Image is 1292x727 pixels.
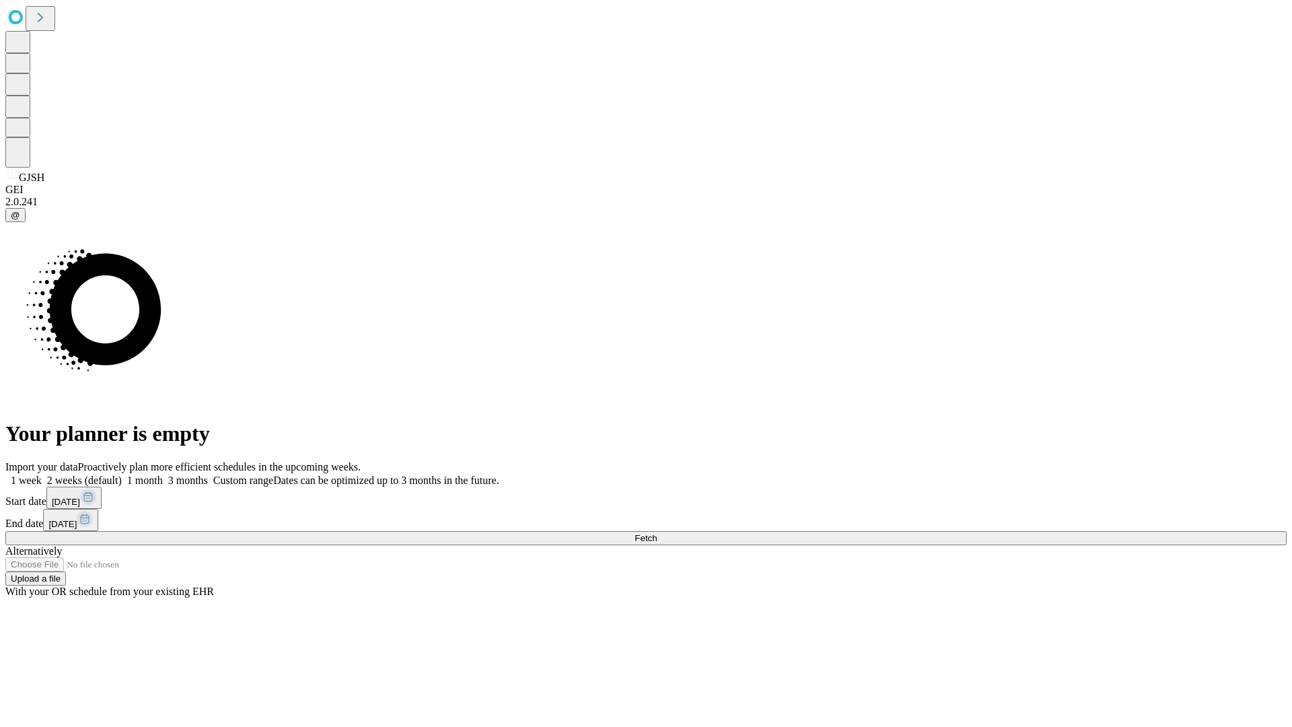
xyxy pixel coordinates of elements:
span: @ [11,210,20,220]
span: 3 months [168,475,208,486]
span: Import your data [5,461,78,473]
button: Upload a file [5,572,66,586]
div: GEI [5,184,1287,196]
button: Fetch [5,531,1287,545]
div: End date [5,509,1287,531]
span: With your OR schedule from your existing EHR [5,586,214,597]
button: [DATE] [46,487,102,509]
div: 2.0.241 [5,196,1287,208]
span: Fetch [635,533,657,543]
div: Start date [5,487,1287,509]
h1: Your planner is empty [5,421,1287,446]
span: Alternatively [5,545,62,557]
span: [DATE] [48,519,77,529]
span: Dates can be optimized up to 3 months in the future. [273,475,499,486]
span: Custom range [213,475,273,486]
span: [DATE] [52,497,80,507]
button: @ [5,208,26,222]
span: 1 month [127,475,163,486]
button: [DATE] [43,509,98,531]
span: 2 weeks (default) [47,475,122,486]
span: Proactively plan more efficient schedules in the upcoming weeks. [78,461,361,473]
span: 1 week [11,475,42,486]
span: GJSH [19,172,44,183]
